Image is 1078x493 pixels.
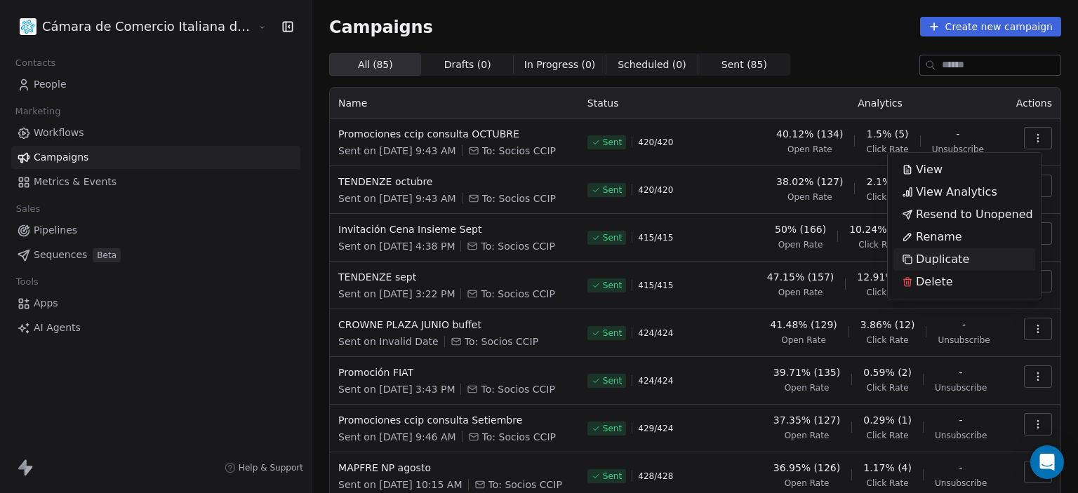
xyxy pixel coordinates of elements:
[916,184,997,201] span: View Analytics
[893,158,1035,293] div: Suggestions
[916,273,953,290] span: Delete
[916,251,969,268] span: Duplicate
[916,161,943,178] span: View
[916,206,1033,223] span: Resend to Unopened
[916,229,962,245] span: Rename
